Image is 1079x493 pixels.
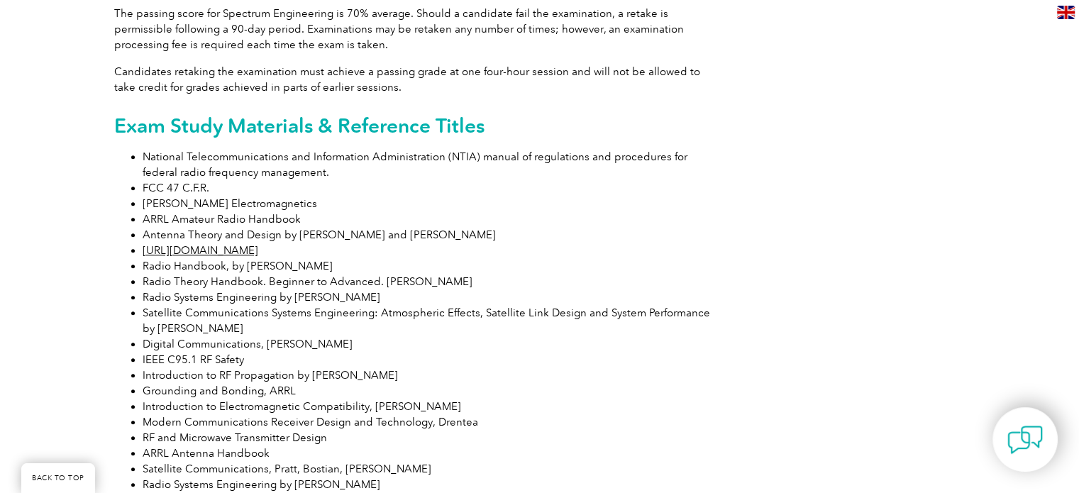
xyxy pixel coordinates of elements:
li: Introduction to RF Propagation by [PERSON_NAME] [143,367,710,383]
li: Radio Handbook, by [PERSON_NAME] [143,258,710,274]
li: National Telecommunications and Information Administration (NTIA) manual of regulations and proce... [143,149,710,180]
li: IEEE C95.1 RF Safety [143,352,710,367]
li: ARRL Amateur Radio Handbook [143,211,710,227]
li: Radio Systems Engineering by [PERSON_NAME] [143,477,710,492]
li: Radio Theory Handbook. Beginner to Advanced. [PERSON_NAME] [143,274,710,289]
img: en [1057,6,1075,19]
p: The passing score for Spectrum Engineering is 70% average. Should a candidate fail the examinatio... [114,6,710,52]
img: contact-chat.png [1007,422,1043,458]
li: Satellite Communications Systems Engineering: Atmospheric Effects, Satellite Link Design and Syst... [143,305,710,336]
li: Antenna Theory and Design by [PERSON_NAME] and [PERSON_NAME] [143,227,710,243]
li: Grounding and Bonding, ARRL [143,383,710,399]
li: ARRL Antenna Handbook [143,445,710,461]
li: Radio Systems Engineering by [PERSON_NAME] [143,289,710,305]
a: BACK TO TOP [21,463,95,493]
li: [PERSON_NAME] Electromagnetics [143,196,710,211]
a: [URL][DOMAIN_NAME] [143,244,258,257]
li: Satellite Communications, Pratt, Bostian, [PERSON_NAME] [143,461,710,477]
li: FCC 47 C.F.R. [143,180,710,196]
li: RF and Microwave Transmitter Design [143,430,710,445]
li: Introduction to Electromagnetic Compatibility, [PERSON_NAME] [143,399,710,414]
li: Modern Communications Receiver Design and Technology, Drentea [143,414,710,430]
p: Candidates retaking the examination must achieve a passing grade at one four-hour session and wil... [114,64,710,95]
h2: Exam Study Materials & Reference Titles [114,114,710,137]
li: Digital Communications, [PERSON_NAME] [143,336,710,352]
